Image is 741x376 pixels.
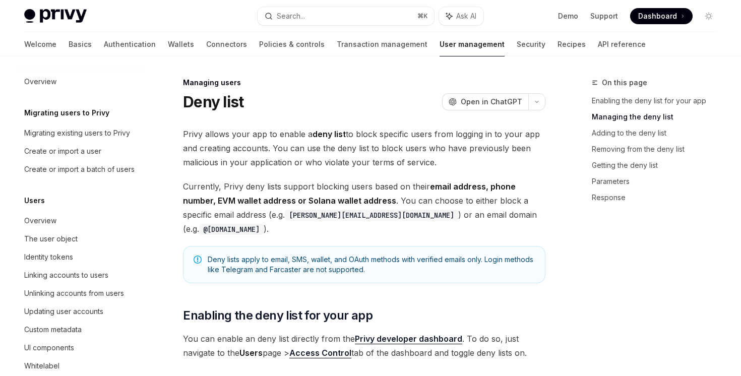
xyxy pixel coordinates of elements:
a: Linking accounts to users [16,266,145,284]
button: Open in ChatGPT [442,93,528,110]
a: Support [590,11,618,21]
code: [PERSON_NAME][EMAIL_ADDRESS][DOMAIN_NAME] [285,210,458,221]
strong: deny list [313,129,346,139]
span: Enabling the deny list for your app [183,307,373,324]
div: Updating user accounts [24,305,103,318]
span: Dashboard [638,11,677,21]
a: Wallets [168,32,194,56]
button: Search...⌘K [258,7,434,25]
div: Identity tokens [24,251,73,263]
a: Updating user accounts [16,302,145,321]
a: Overview [16,73,145,91]
a: Transaction management [337,32,427,56]
a: Policies & controls [259,32,325,56]
a: User management [440,32,505,56]
a: Access Control [289,348,351,358]
code: @[DOMAIN_NAME] [199,224,264,235]
a: Privy developer dashboard [355,334,462,344]
a: Managing the deny list [592,109,725,125]
div: Linking accounts to users [24,269,108,281]
a: Migrating existing users to Privy [16,124,145,142]
a: Unlinking accounts from users [16,284,145,302]
a: Recipes [558,32,586,56]
div: Overview [24,215,56,227]
span: On this page [602,77,647,89]
div: Managing users [183,78,545,88]
h5: Users [24,195,45,207]
a: Removing from the deny list [592,141,725,157]
div: Custom metadata [24,324,82,336]
span: Open in ChatGPT [461,97,522,107]
div: UI components [24,342,74,354]
img: light logo [24,9,87,23]
div: Create or import a batch of users [24,163,135,175]
a: Connectors [206,32,247,56]
a: API reference [598,32,646,56]
span: ⌘ K [417,12,428,20]
a: Dashboard [630,8,693,24]
svg: Note [194,256,202,264]
span: You can enable an deny list directly from the . To do so, just navigate to the page > tab of the ... [183,332,545,360]
a: Welcome [24,32,56,56]
a: Demo [558,11,578,21]
div: Overview [24,76,56,88]
strong: Users [239,348,263,358]
span: Privy allows your app to enable a to block specific users from logging in to your app and creatin... [183,127,545,169]
span: Ask AI [456,11,476,21]
a: Create or import a user [16,142,145,160]
button: Ask AI [439,7,483,25]
a: Enabling the deny list for your app [592,93,725,109]
a: Security [517,32,545,56]
a: Getting the deny list [592,157,725,173]
a: Parameters [592,173,725,190]
a: Create or import a batch of users [16,160,145,178]
h5: Migrating users to Privy [24,107,109,119]
div: The user object [24,233,78,245]
div: Unlinking accounts from users [24,287,124,299]
span: Deny lists apply to email, SMS, wallet, and OAuth methods with verified emails only. Login method... [208,255,535,275]
span: Currently, Privy deny lists support blocking users based on their . You can choose to either bloc... [183,179,545,236]
a: UI components [16,339,145,357]
a: Adding to the deny list [592,125,725,141]
button: Toggle dark mode [701,8,717,24]
a: Custom metadata [16,321,145,339]
a: Whitelabel [16,357,145,375]
a: The user object [16,230,145,248]
h1: Deny list [183,93,243,111]
a: Basics [69,32,92,56]
a: Identity tokens [16,248,145,266]
a: Overview [16,212,145,230]
a: Response [592,190,725,206]
div: Migrating existing users to Privy [24,127,130,139]
div: Search... [277,10,305,22]
a: Authentication [104,32,156,56]
div: Create or import a user [24,145,101,157]
div: Whitelabel [24,360,59,372]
